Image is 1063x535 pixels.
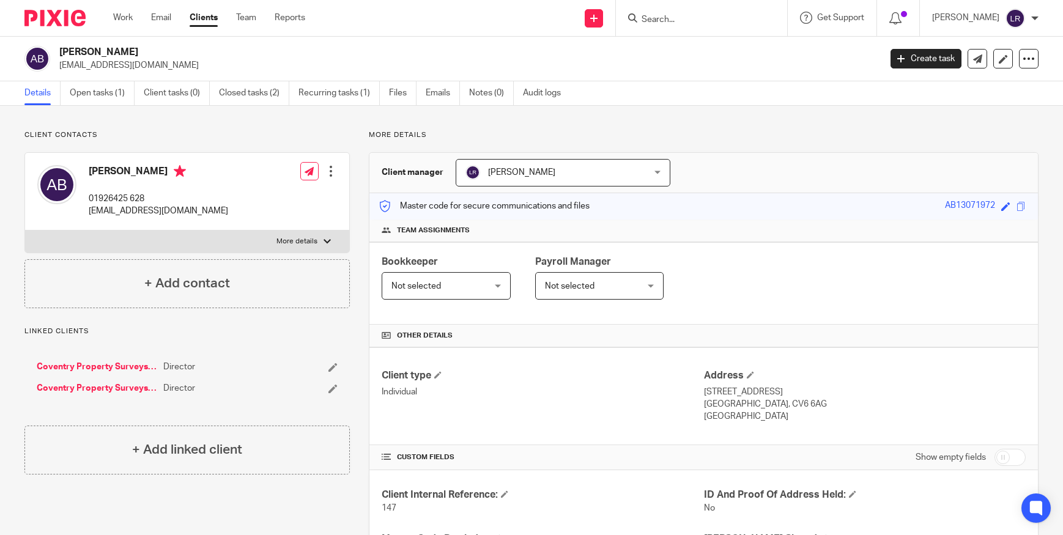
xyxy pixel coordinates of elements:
a: Files [389,81,417,105]
p: More details [276,237,317,246]
h2: [PERSON_NAME] [59,46,709,59]
a: Reports [275,12,305,24]
a: Clients [190,12,218,24]
span: Payroll Manager [535,257,611,267]
h4: [PERSON_NAME] [89,165,228,180]
a: Emails [426,81,460,105]
h4: Client type [382,369,703,382]
span: Get Support [817,13,864,22]
i: Primary [174,165,186,177]
a: Team [236,12,256,24]
a: Closed tasks (2) [219,81,289,105]
span: Bookkeeper [382,257,438,267]
a: Open tasks (1) [70,81,135,105]
a: Work [113,12,133,24]
h4: + Add contact [144,274,230,293]
span: Not selected [391,282,441,290]
p: Client contacts [24,130,350,140]
span: Director [163,382,195,394]
a: Client tasks (0) [144,81,210,105]
span: Team assignments [397,226,470,235]
h4: Address [704,369,1026,382]
h4: + Add linked client [132,440,242,459]
p: 01926425 628 [89,193,228,205]
a: Create task [891,49,961,68]
p: [GEOGRAPHIC_DATA] [704,410,1026,422]
p: More details [369,130,1039,140]
p: [GEOGRAPHIC_DATA], CV6 6AG [704,398,1026,410]
div: AB13071972 [945,199,995,213]
a: Details [24,81,61,105]
span: Not selected [545,282,594,290]
p: [STREET_ADDRESS] [704,386,1026,398]
p: [EMAIL_ADDRESS][DOMAIN_NAME] [89,205,228,217]
a: Audit logs [523,81,570,105]
h4: ID And Proof Of Address Held: [704,489,1026,501]
span: 147 [382,504,396,512]
img: svg%3E [1006,9,1025,28]
p: Individual [382,386,703,398]
img: svg%3E [24,46,50,72]
p: [EMAIL_ADDRESS][DOMAIN_NAME] [59,59,872,72]
a: Notes (0) [469,81,514,105]
span: No [704,504,715,512]
span: Director [163,361,195,373]
h4: CUSTOM FIELDS [382,452,703,462]
img: svg%3E [465,165,480,180]
span: [PERSON_NAME] [488,168,555,177]
img: svg%3E [37,165,76,204]
input: Search [640,15,750,26]
p: Linked clients [24,327,350,336]
span: Other details [397,331,453,341]
img: Pixie [24,10,86,26]
a: Recurring tasks (1) [298,81,380,105]
h4: Client Internal Reference: [382,489,703,501]
p: Master code for secure communications and files [379,200,590,212]
a: Email [151,12,171,24]
h3: Client manager [382,166,443,179]
a: Coventry Property Surveys Limited [37,361,157,373]
a: Coventry Property Surveys Commercial Ltd [37,382,157,394]
p: [PERSON_NAME] [932,12,999,24]
label: Show empty fields [916,451,986,463]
